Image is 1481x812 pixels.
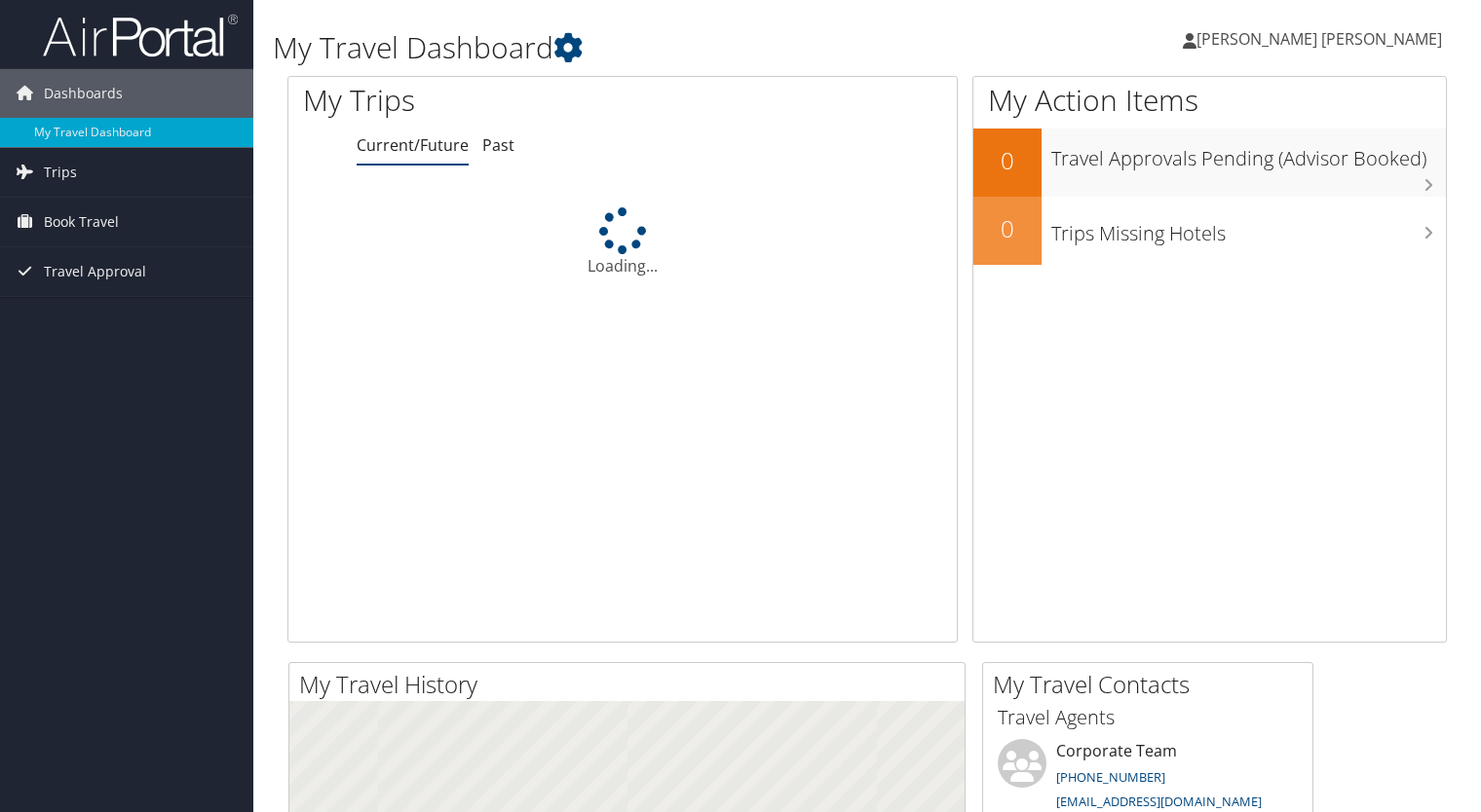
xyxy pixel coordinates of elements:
h1: My Action Items [973,80,1446,121]
a: 0Travel Approvals Pending (Advisor Booked) [973,129,1446,197]
h2: 0 [973,144,1042,177]
a: Past [482,134,514,156]
div: Loading... [288,207,957,277]
span: Trips [44,148,77,197]
h2: My Travel Contacts [993,668,1312,701]
h2: 0 [973,212,1042,245]
h2: My Travel History [299,668,965,701]
a: 0Trips Missing Hotels [973,197,1446,265]
h3: Travel Approvals Pending (Advisor Booked) [1051,135,1446,172]
h1: My Travel Dashboard [273,27,1065,68]
span: Travel Approval [44,247,146,296]
span: Book Travel [44,198,119,246]
img: airportal-logo.png [43,13,238,58]
h3: Trips Missing Hotels [1051,210,1446,247]
a: [PERSON_NAME] [PERSON_NAME] [1183,10,1462,68]
span: Dashboards [44,69,123,118]
span: [PERSON_NAME] [PERSON_NAME] [1196,28,1442,50]
h1: My Trips [303,80,664,121]
h3: Travel Agents [998,704,1298,731]
a: [EMAIL_ADDRESS][DOMAIN_NAME] [1056,793,1262,810]
a: [PHONE_NUMBER] [1056,768,1165,786]
a: Current/Future [357,134,469,156]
